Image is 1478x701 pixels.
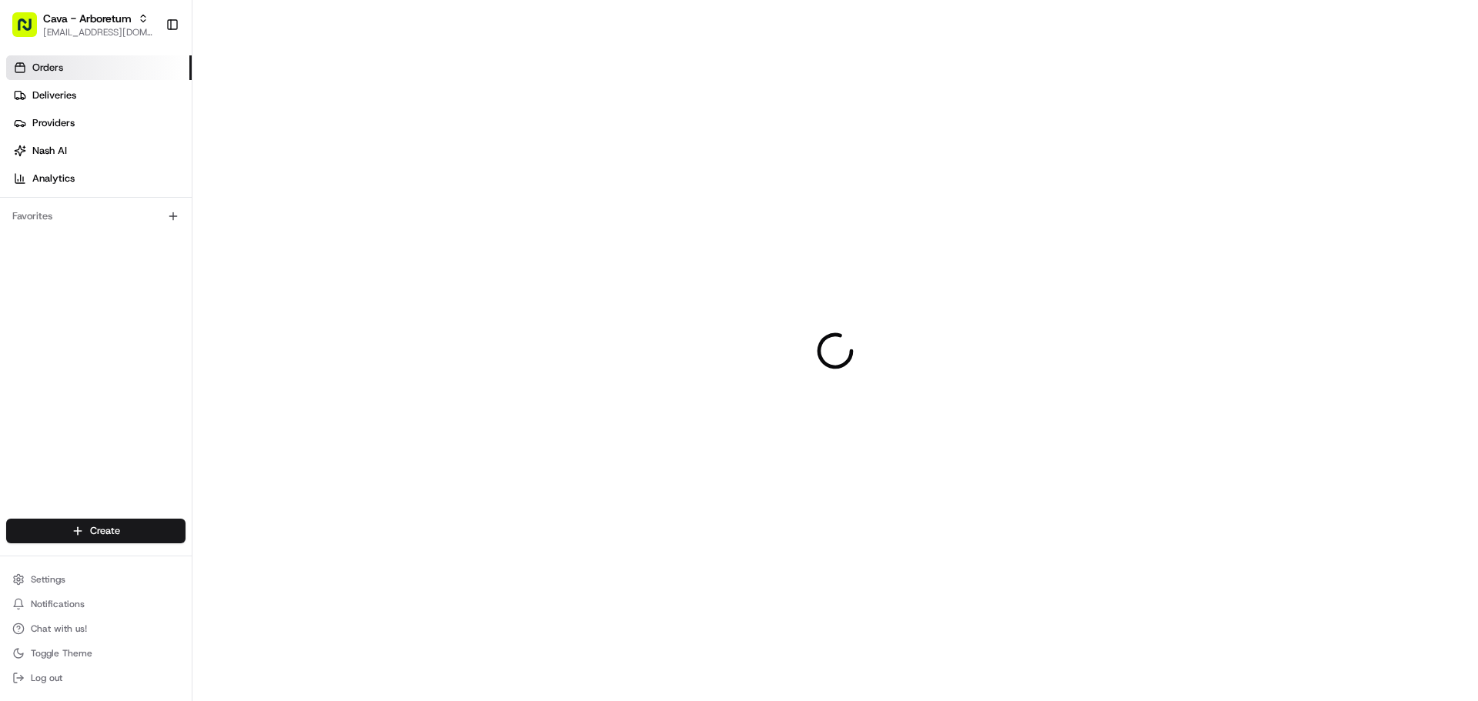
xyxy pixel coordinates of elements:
img: Nash [15,15,46,46]
img: 1736555255976-a54dd68f-1ca7-489b-9aae-adbdc363a1c4 [31,281,43,293]
img: Wisdom Oko [15,265,40,295]
span: Log out [31,672,62,684]
span: • [167,239,172,251]
a: Powered byPylon [109,381,186,393]
span: API Documentation [145,344,247,359]
button: Cava - Arboretum[EMAIL_ADDRESS][DOMAIN_NAME] [6,6,159,43]
span: Pylon [153,382,186,393]
div: We're available if you need us! [69,162,212,175]
a: Providers [6,111,192,135]
span: Knowledge Base [31,344,118,359]
span: Wisdom [PERSON_NAME] [48,239,164,251]
button: Log out [6,667,186,689]
span: Chat with us! [31,623,87,635]
a: Deliveries [6,83,192,108]
button: Notifications [6,593,186,615]
span: Notifications [31,598,85,610]
div: Favorites [6,204,186,229]
div: Past conversations [15,200,99,212]
span: Toggle Theme [31,647,92,659]
a: Analytics [6,166,192,191]
span: Wisdom [PERSON_NAME] [48,280,164,292]
a: 💻API Documentation [124,338,253,366]
img: 8571987876998_91fb9ceb93ad5c398215_72.jpg [32,147,60,175]
button: Create [6,519,186,543]
button: Start new chat [262,152,280,170]
img: 1736555255976-a54dd68f-1ca7-489b-9aae-adbdc363a1c4 [15,147,43,175]
a: Nash AI [6,139,192,163]
span: Orders [32,61,63,75]
span: Create [90,524,120,538]
a: 📗Knowledge Base [9,338,124,366]
input: Clear [40,99,254,115]
span: [DATE] [176,280,207,292]
div: 📗 [15,345,28,358]
span: Deliveries [32,88,76,102]
span: [DATE] [176,239,207,251]
span: Providers [32,116,75,130]
div: Start new chat [69,147,252,162]
div: 💻 [130,345,142,358]
span: Settings [31,573,65,586]
button: Toggle Theme [6,643,186,664]
img: 1736555255976-a54dd68f-1ca7-489b-9aae-adbdc363a1c4 [31,239,43,252]
span: Nash AI [32,144,67,158]
span: Analytics [32,172,75,185]
button: Cava - Arboretum [43,11,132,26]
img: Wisdom Oko [15,224,40,254]
button: Settings [6,569,186,590]
span: • [167,280,172,292]
a: Orders [6,55,192,80]
button: Chat with us! [6,618,186,639]
p: Welcome 👋 [15,62,280,86]
button: [EMAIL_ADDRESS][DOMAIN_NAME] [43,26,153,38]
button: See all [239,197,280,215]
